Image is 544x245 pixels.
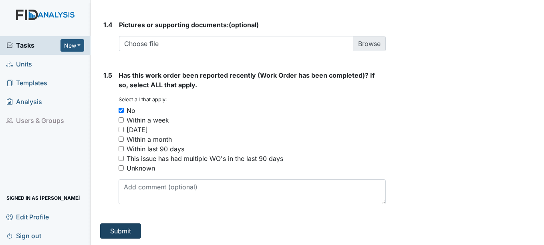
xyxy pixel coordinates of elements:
[6,77,47,89] span: Templates
[6,211,49,223] span: Edit Profile
[6,96,42,108] span: Analysis
[119,127,124,132] input: [DATE]
[100,223,141,239] button: Submit
[119,117,124,122] input: Within a week
[6,229,41,242] span: Sign out
[127,163,155,173] div: Unknown
[119,96,167,102] small: Select all that apply:
[6,192,80,204] span: Signed in as [PERSON_NAME]
[119,71,375,89] span: Has this work order been reported recently (Work Order has been completed)? If so, select ALL tha...
[103,70,112,80] label: 1.5
[6,58,32,70] span: Units
[119,137,124,142] input: Within a month
[119,21,229,29] span: Pictures or supporting documents:
[119,165,124,171] input: Unknown
[119,156,124,161] input: This issue has had multiple WO's in the last 90 days
[127,154,283,163] div: This issue has had multiple WO's in the last 90 days
[119,20,385,30] strong: (optional)
[127,125,148,135] div: [DATE]
[127,115,169,125] div: Within a week
[127,144,184,154] div: Within last 90 days
[127,135,172,144] div: Within a month
[119,146,124,151] input: Within last 90 days
[60,39,85,52] button: New
[119,108,124,113] input: No
[127,106,135,115] div: No
[103,20,113,30] label: 1.4
[6,40,60,50] a: Tasks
